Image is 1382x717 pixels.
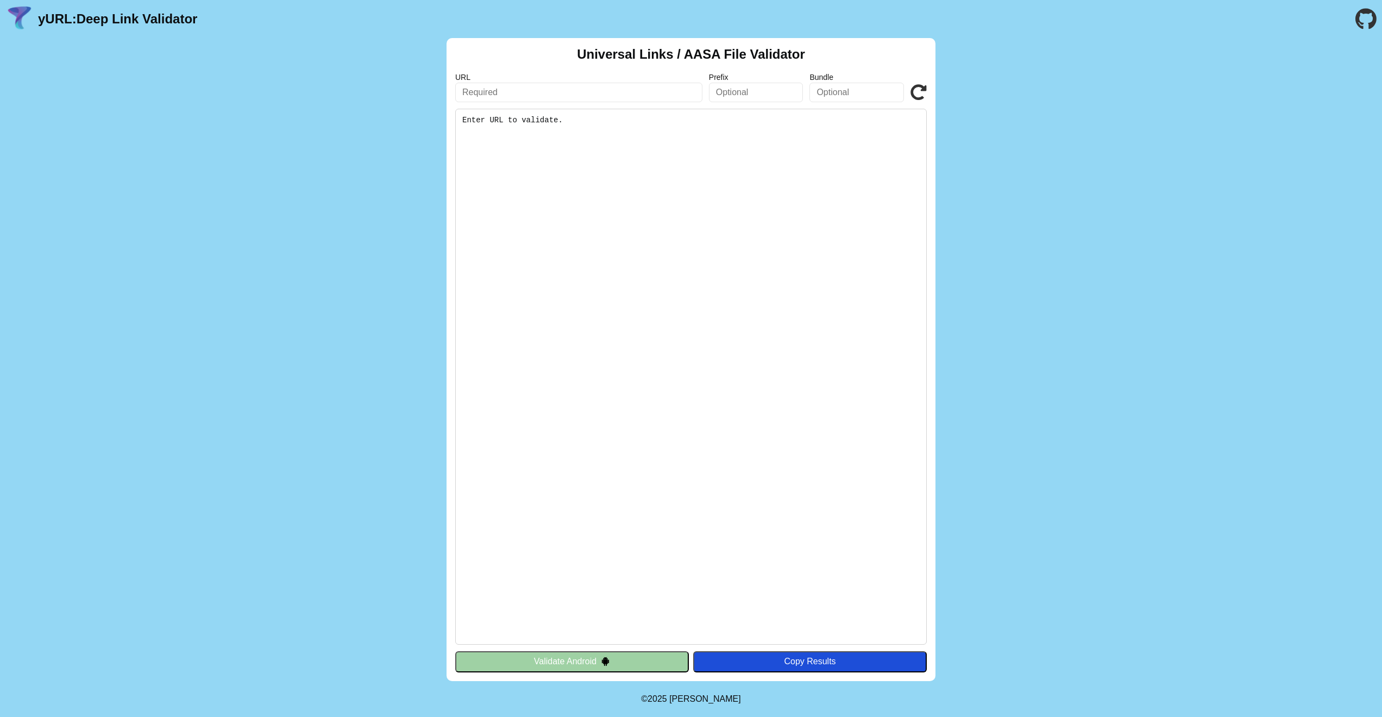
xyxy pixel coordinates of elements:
footer: © [641,681,740,717]
pre: Enter URL to validate. [455,109,927,645]
input: Required [455,83,702,102]
h2: Universal Links / AASA File Validator [577,47,805,62]
a: Michael Ibragimchayev's Personal Site [669,694,741,703]
input: Optional [709,83,803,102]
img: droidIcon.svg [601,657,610,666]
span: 2025 [648,694,667,703]
button: Validate Android [455,651,689,672]
button: Copy Results [693,651,927,672]
label: URL [455,73,702,82]
input: Optional [809,83,904,102]
label: Prefix [709,73,803,82]
label: Bundle [809,73,904,82]
img: yURL Logo [5,5,34,33]
div: Copy Results [699,657,921,666]
a: yURL:Deep Link Validator [38,11,197,27]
